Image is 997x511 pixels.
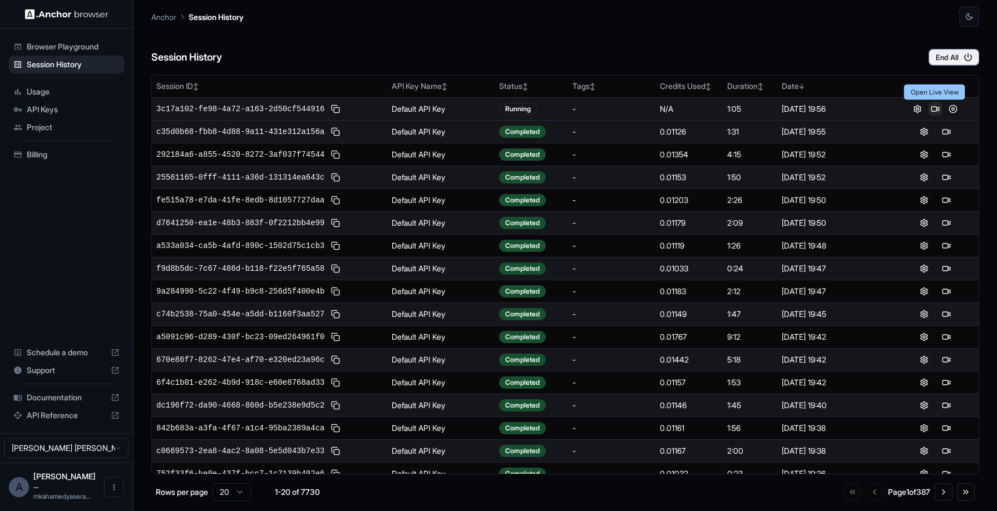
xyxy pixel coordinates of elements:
[499,171,546,183] div: Completed
[156,103,324,115] span: 3c17a102-fe98-4a72-a163-2d50cf544916
[727,149,773,160] div: 4:15
[387,166,495,188] td: Default API Key
[660,195,718,206] div: 0.01203
[156,423,324,434] span: 842b683a-a3fa-4f67-a1c4-95ba2389a4ca
[387,416,495,439] td: Default API Key
[782,240,887,251] div: [DATE] 19:48
[499,148,546,161] div: Completed
[660,354,718,365] div: 0.01442
[499,354,546,366] div: Completed
[387,234,495,257] td: Default API Key
[151,11,244,23] nav: breadcrumb
[193,82,199,91] span: ↕
[387,348,495,371] td: Default API Key
[572,309,651,320] div: -
[660,331,718,343] div: 0.01767
[387,462,495,485] td: Default API Key
[156,286,324,297] span: 9a284990-5c22-4f49-b9c8-256d5f400e4b
[392,81,490,92] div: API Key Name
[156,331,324,343] span: a5091c96-d289-430f-bc23-09ed264961f0
[782,331,887,343] div: [DATE] 19:42
[782,377,887,388] div: [DATE] 19:42
[156,263,324,274] span: f9d8b5dc-7c67-486d-b118-f22e5f765a58
[660,445,718,457] div: 0.01167
[727,331,773,343] div: 9:12
[151,11,176,23] p: Anchor
[782,286,887,297] div: [DATE] 19:47
[156,309,324,320] span: c74b2538-75a0-454e-a5dd-b1160f3aa527
[727,263,773,274] div: 0:24
[27,149,120,160] span: Billing
[156,400,324,411] span: dc196f72-da90-4668-860d-b5e238e9d5c2
[9,361,124,379] div: Support
[727,126,773,137] div: 1:31
[156,468,324,479] span: 752f33f6-be0e-437f-bcc7-1c7139b402e6
[727,286,773,297] div: 2:12
[660,423,718,434] div: 0.01161
[572,331,651,343] div: -
[660,377,718,388] div: 0.01157
[156,149,324,160] span: 292184a6-a855-4520-8272-3af037f74544
[499,376,546,389] div: Completed
[27,104,120,115] span: API Keys
[572,354,651,365] div: -
[727,103,773,115] div: 1:05
[727,400,773,411] div: 1:45
[660,172,718,183] div: 0.01153
[660,217,718,229] div: 0.01179
[572,377,651,388] div: -
[572,149,651,160] div: -
[499,468,546,480] div: Completed
[660,240,718,251] div: 0.01119
[572,400,651,411] div: -
[499,331,546,343] div: Completed
[156,487,208,498] p: Rows per page
[387,394,495,416] td: Default API Key
[782,81,887,92] div: Date
[9,406,124,424] div: API Reference
[522,82,528,91] span: ↕
[660,81,718,92] div: Credits Used
[572,263,651,274] div: -
[27,410,106,421] span: API Reference
[572,126,651,137] div: -
[782,195,887,206] div: [DATE] 19:50
[499,399,546,411] div: Completed
[572,445,651,457] div: -
[499,445,546,457] div: Completed
[572,286,651,297] div: -
[782,126,887,137] div: [DATE] 19:55
[782,468,887,479] div: [DATE] 19:36
[9,101,124,118] div: API Keys
[660,309,718,320] div: 0.01149
[9,146,124,163] div: Billing
[499,81,564,92] div: Status
[387,97,495,120] td: Default API Key
[727,423,773,434] div: 1:56
[9,118,124,136] div: Project
[156,81,383,92] div: Session ID
[782,263,887,274] div: [DATE] 19:47
[727,309,773,320] div: 1:47
[387,302,495,325] td: Default API Key
[590,82,595,91] span: ↕
[572,172,651,183] div: -
[572,423,651,434] div: -
[727,354,773,365] div: 5:18
[9,56,124,73] div: Session History
[782,309,887,320] div: [DATE] 19:45
[929,49,979,66] button: End All
[782,400,887,411] div: [DATE] 19:40
[156,240,324,251] span: a533a034-ca5b-4afd-890c-1502d75c1cb3
[727,377,773,388] div: 1:53
[387,211,495,234] td: Default API Key
[660,126,718,137] div: 0.01126
[27,365,106,376] span: Support
[727,445,773,457] div: 2:00
[499,194,546,206] div: Completed
[727,468,773,479] div: 0:23
[387,325,495,348] td: Default API Key
[156,354,324,365] span: 670e86f7-8262-47e4-af70-e320ed23a96c
[727,217,773,229] div: 2:09
[799,82,804,91] span: ↓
